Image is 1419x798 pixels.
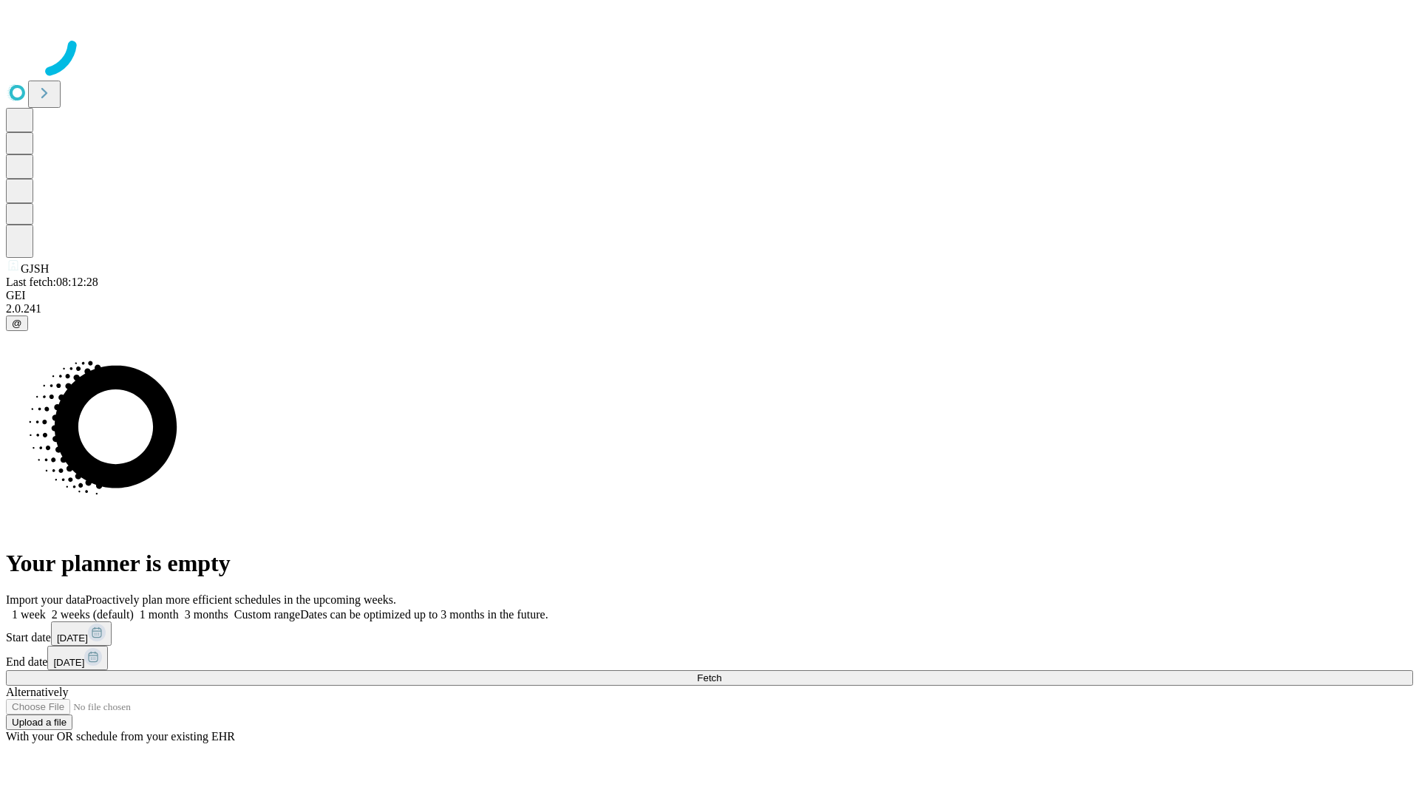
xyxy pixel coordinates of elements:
[185,608,228,621] span: 3 months
[86,593,396,606] span: Proactively plan more efficient schedules in the upcoming weeks.
[6,302,1413,316] div: 2.0.241
[6,646,1413,670] div: End date
[21,262,49,275] span: GJSH
[51,621,112,646] button: [DATE]
[234,608,300,621] span: Custom range
[12,318,22,329] span: @
[6,289,1413,302] div: GEI
[6,670,1413,686] button: Fetch
[140,608,179,621] span: 1 month
[47,646,108,670] button: [DATE]
[52,608,134,621] span: 2 weeks (default)
[12,608,46,621] span: 1 week
[6,593,86,606] span: Import your data
[6,621,1413,646] div: Start date
[6,276,98,288] span: Last fetch: 08:12:28
[6,316,28,331] button: @
[6,550,1413,577] h1: Your planner is empty
[6,715,72,730] button: Upload a file
[300,608,548,621] span: Dates can be optimized up to 3 months in the future.
[53,657,84,668] span: [DATE]
[6,686,68,698] span: Alternatively
[6,730,235,743] span: With your OR schedule from your existing EHR
[697,672,721,683] span: Fetch
[57,632,88,644] span: [DATE]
